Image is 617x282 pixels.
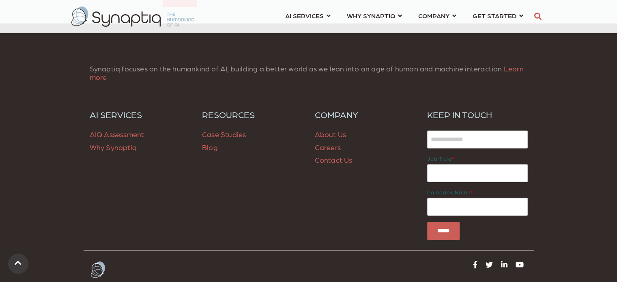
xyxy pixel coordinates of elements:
[90,130,144,138] a: AIQ Assessment
[315,143,341,151] a: Careers
[90,64,524,82] a: Learn more
[285,10,324,21] span: AI SERVICES
[473,10,516,21] span: GET STARTED
[347,10,395,21] span: WHY SYNAPTIQ
[418,8,456,23] a: COMPANY
[315,109,415,120] a: COMPANY
[202,143,218,151] a: Blog
[427,109,528,120] h6: KEEP IN TOUCH
[90,109,190,120] a: AI SERVICES
[427,155,451,161] span: Job title
[285,8,331,23] a: AI SERVICES
[315,155,353,164] a: Contact Us
[473,8,523,23] a: GET STARTED
[71,6,194,27] img: synaptiq logo-2
[418,10,449,21] span: COMPANY
[315,130,346,138] a: About Us
[202,130,246,138] a: Case Studies
[90,143,137,151] a: Why Synaptiq
[202,109,303,120] a: RESOURCES
[347,8,402,23] a: WHY SYNAPTIQ
[427,189,471,195] span: Company name
[90,261,106,279] img: Arctic-White Butterfly logo
[277,2,531,31] nav: menu
[90,64,524,82] span: Synaptiq focuses on the humankind of AI; building a better world as we lean into an age of human ...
